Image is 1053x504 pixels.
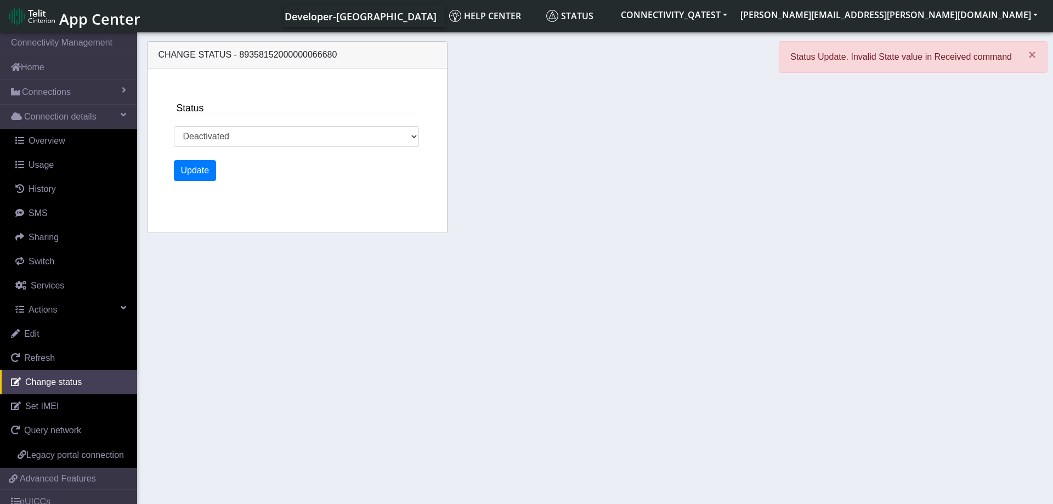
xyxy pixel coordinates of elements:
span: Developer-[GEOGRAPHIC_DATA] [285,10,437,23]
span: History [29,184,56,194]
a: Switch [4,250,137,274]
span: App Center [59,9,140,29]
a: App Center [9,4,139,28]
span: Connection details [24,110,97,123]
span: Advanced Features [20,472,96,485]
span: Usage [29,160,54,169]
a: Sharing [4,225,137,250]
img: status.svg [546,10,558,22]
span: Change status - 89358152000000066680 [158,50,337,59]
span: Overview [29,136,65,145]
a: Services [4,274,137,298]
a: History [4,177,137,201]
span: Connections [22,86,71,99]
a: SMS [4,201,137,225]
button: [PERSON_NAME][EMAIL_ADDRESS][PERSON_NAME][DOMAIN_NAME] [734,5,1044,25]
img: logo-telit-cinterion-gw-new.png [9,8,55,25]
img: knowledge.svg [449,10,461,22]
a: Actions [4,298,137,322]
span: Change status [25,377,82,387]
span: Edit [24,329,39,338]
a: Overview [4,129,137,153]
label: Status [177,101,204,115]
p: Status Update. Invalid State value in Received command [790,50,1012,64]
span: Query network [24,426,81,435]
button: Update [174,160,217,181]
span: Refresh [24,353,55,363]
span: × [1028,47,1036,62]
button: Close [1017,42,1047,68]
button: CONNECTIVITY_QATEST [614,5,734,25]
span: Services [31,281,64,290]
a: Help center [445,5,542,27]
a: Usage [4,153,137,177]
a: Your current platform instance [284,5,436,27]
span: Set IMEI [25,401,59,411]
span: Status [546,10,593,22]
span: SMS [29,208,48,218]
span: Sharing [29,233,59,242]
span: Help center [449,10,521,22]
span: Legacy portal connection [26,450,124,460]
span: Switch [29,257,54,266]
span: Actions [29,305,57,314]
a: Status [542,5,614,27]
